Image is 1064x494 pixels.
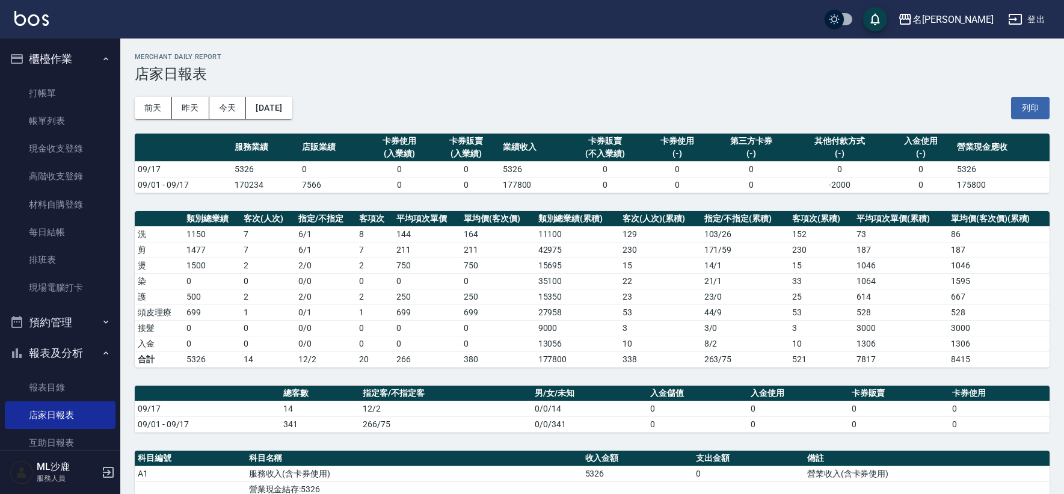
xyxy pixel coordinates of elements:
[5,218,115,246] a: 每日結帳
[135,211,1050,368] table: a dense table
[356,289,393,304] td: 2
[701,289,789,304] td: 23 / 0
[887,177,954,193] td: 0
[582,451,693,466] th: 收入金額
[135,386,1050,433] table: a dense table
[789,242,853,258] td: 230
[246,451,582,466] th: 科目名稱
[295,304,356,320] td: 0 / 1
[14,11,49,26] img: Logo
[567,177,644,193] td: 0
[701,242,789,258] td: 171 / 59
[792,177,887,193] td: -2000
[461,211,535,227] th: 單均價(客次價)
[500,134,567,162] th: 業績收入
[135,53,1050,61] h2: Merchant Daily Report
[135,351,183,367] td: 合計
[948,336,1050,351] td: 1306
[295,289,356,304] td: 2 / 0
[535,242,620,258] td: 42975
[620,273,701,289] td: 22
[461,273,535,289] td: 0
[366,177,432,193] td: 0
[295,226,356,242] td: 6 / 1
[209,97,247,119] button: 今天
[183,226,241,242] td: 1150
[432,161,499,177] td: 0
[183,320,241,336] td: 0
[356,226,393,242] td: 8
[890,135,951,147] div: 入金使用
[535,211,620,227] th: 類別總業績(累積)
[356,336,393,351] td: 0
[295,273,356,289] td: 0 / 0
[535,336,620,351] td: 13056
[135,416,280,432] td: 09/01 - 09/17
[853,289,948,304] td: 614
[241,258,295,273] td: 2
[748,386,848,401] th: 入金使用
[135,97,172,119] button: 前天
[620,211,701,227] th: 客次(人次)(累積)
[172,97,209,119] button: 昨天
[135,336,183,351] td: 入金
[789,336,853,351] td: 10
[853,258,948,273] td: 1046
[948,226,1050,242] td: 86
[701,336,789,351] td: 8 / 2
[532,401,647,416] td: 0/0/14
[135,289,183,304] td: 護
[280,416,360,432] td: 341
[135,320,183,336] td: 接髮
[647,135,707,147] div: 卡券使用
[713,135,789,147] div: 第三方卡券
[393,304,461,320] td: 699
[701,226,789,242] td: 103 / 26
[183,336,241,351] td: 0
[356,320,393,336] td: 0
[853,273,948,289] td: 1064
[183,273,241,289] td: 0
[135,304,183,320] td: 頭皮理療
[135,66,1050,82] h3: 店家日報表
[360,401,532,416] td: 12/2
[713,147,789,160] div: (-)
[5,374,115,401] a: 報表目錄
[5,401,115,429] a: 店家日報表
[299,177,366,193] td: 7566
[701,320,789,336] td: 3 / 0
[620,351,701,367] td: 338
[5,79,115,107] a: 打帳單
[853,226,948,242] td: 73
[853,211,948,227] th: 平均項次單價(累積)
[849,401,949,416] td: 0
[461,351,535,367] td: 380
[5,162,115,190] a: 高階收支登錄
[435,135,496,147] div: 卡券販賣
[295,258,356,273] td: 2 / 0
[280,401,360,416] td: 14
[461,258,535,273] td: 750
[789,320,853,336] td: 3
[789,226,853,242] td: 152
[1003,8,1050,31] button: 登出
[1011,97,1050,119] button: 列印
[949,401,1050,416] td: 0
[366,161,432,177] td: 0
[295,320,356,336] td: 0 / 0
[299,161,366,177] td: 0
[853,242,948,258] td: 187
[183,242,241,258] td: 1477
[701,211,789,227] th: 指定/不指定(累積)
[241,289,295,304] td: 2
[432,177,499,193] td: 0
[246,97,292,119] button: [DATE]
[620,336,701,351] td: 10
[789,289,853,304] td: 25
[393,289,461,304] td: 250
[948,242,1050,258] td: 187
[535,320,620,336] td: 9000
[369,135,429,147] div: 卡券使用
[954,177,1050,193] td: 175800
[37,461,98,473] h5: ML沙鹿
